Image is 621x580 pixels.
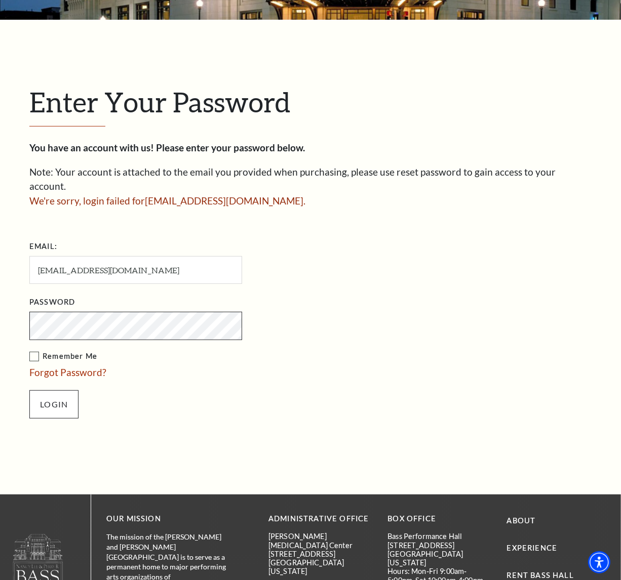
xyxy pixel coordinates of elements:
p: [STREET_ADDRESS] [387,541,491,550]
p: [STREET_ADDRESS] [268,550,372,558]
label: Remember Me [29,350,343,363]
a: Rent Bass Hall [507,571,574,579]
strong: You have an account with us! [29,142,154,153]
strong: Please enter your password below. [156,142,305,153]
div: Accessibility Menu [588,551,610,573]
p: Administrative Office [268,513,372,525]
input: Submit button [29,390,79,419]
a: About [507,516,536,525]
span: We're sorry, login failed for [EMAIL_ADDRESS][DOMAIN_NAME] . [29,195,305,206]
span: Enter Your Password [29,86,290,118]
p: [GEOGRAPHIC_DATA][US_STATE] [268,558,372,576]
label: Email: [29,240,57,253]
p: BOX OFFICE [387,513,491,525]
p: Note: Your account is attached to the email you provided when purchasing, please use reset passwo... [29,165,592,194]
input: Required [29,256,242,284]
p: [PERSON_NAME][MEDICAL_DATA] Center [268,532,372,550]
p: [GEOGRAPHIC_DATA][US_STATE] [387,550,491,567]
label: Password [29,296,75,309]
a: Forgot Password? [29,366,106,378]
p: Bass Performance Hall [387,532,491,541]
p: OUR MISSION [106,513,233,525]
a: Experience [507,544,558,552]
